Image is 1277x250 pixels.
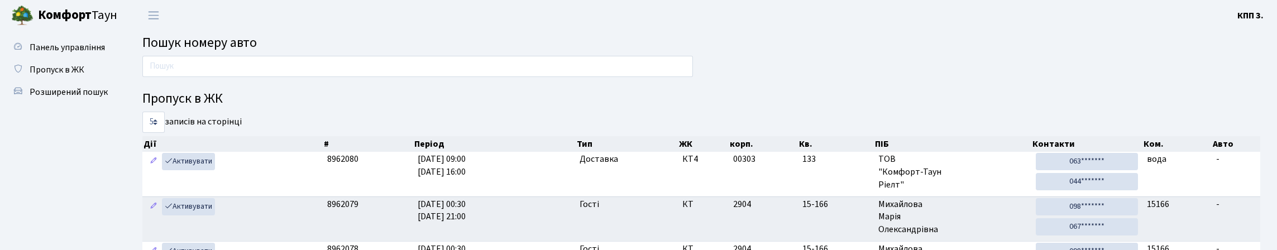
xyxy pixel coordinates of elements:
th: ЖК [678,136,729,152]
a: Розширений пошук [6,81,117,103]
a: Активувати [162,153,215,170]
span: ТОВ "Комфорт-Таун Ріелт" [878,153,1027,191]
span: 8962079 [327,198,358,210]
a: КПП 3. [1237,9,1264,22]
th: Кв. [798,136,874,152]
span: - [1216,198,1219,210]
a: Активувати [162,198,215,215]
select: записів на сторінці [142,112,165,133]
span: КТ [682,198,724,211]
span: Пропуск в ЖК [30,64,84,76]
span: Пошук номеру авто [142,33,257,52]
button: Переключити навігацію [140,6,168,25]
span: Доставка [580,153,618,166]
span: 8962080 [327,153,358,165]
th: Контакти [1031,136,1142,152]
span: Розширений пошук [30,86,108,98]
input: Пошук [142,56,693,77]
label: записів на сторінці [142,112,242,133]
th: Період [413,136,576,152]
th: Авто [1212,136,1260,152]
a: Редагувати [147,153,160,170]
span: 2904 [733,198,751,210]
h4: Пропуск в ЖК [142,91,1260,107]
th: Ком. [1142,136,1212,152]
th: Дії [142,136,323,152]
span: Панель управління [30,41,105,54]
span: КТ4 [682,153,724,166]
span: 00303 [733,153,755,165]
span: - [1216,153,1219,165]
span: 133 [802,153,869,166]
span: вода [1147,153,1166,165]
b: Комфорт [38,6,92,24]
span: Таун [38,6,117,25]
img: logo.png [11,4,34,27]
th: Тип [576,136,678,152]
a: Пропуск в ЖК [6,59,117,81]
span: [DATE] 09:00 [DATE] 16:00 [418,153,466,178]
span: 15-166 [802,198,869,211]
a: Панель управління [6,36,117,59]
span: Гості [580,198,599,211]
span: 15166 [1147,198,1169,210]
span: [DATE] 00:30 [DATE] 21:00 [418,198,466,223]
a: Редагувати [147,198,160,215]
th: # [323,136,413,152]
span: Михайлова Марія Олександрівна [878,198,1027,237]
th: корп. [729,136,798,152]
th: ПІБ [874,136,1031,152]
